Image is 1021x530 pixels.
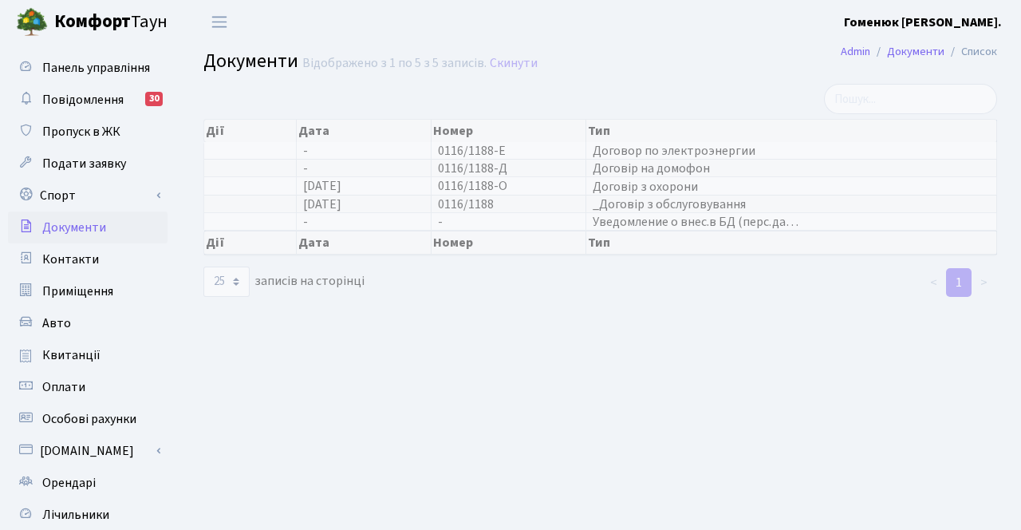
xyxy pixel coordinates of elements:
[438,196,494,213] span: 0116/1188
[42,219,106,236] span: Документи
[204,120,297,142] th: Дії
[297,231,432,255] th: Дата
[42,410,136,428] span: Особові рахунки
[302,56,487,71] div: Відображено з 1 по 5 з 5 записів.
[438,213,443,231] span: -
[438,178,507,196] span: 0116/1188-О
[593,162,990,175] span: Договір на домофон
[8,467,168,499] a: Орендарі
[8,84,168,116] a: Повідомлення30
[8,275,168,307] a: Приміщення
[204,231,297,255] th: Дії
[42,283,113,300] span: Приміщення
[145,92,163,106] div: 30
[490,56,538,71] a: Скинути
[8,371,168,403] a: Оплати
[946,268,972,297] a: 1
[303,160,308,177] span: -
[8,212,168,243] a: Документи
[203,267,250,297] select: записів на сторінці
[303,213,308,231] span: -
[593,144,990,157] span: Договор по электроэнергии
[42,314,71,332] span: Авто
[438,142,506,160] span: 0116/1188-Е
[297,120,432,142] th: Дата
[844,14,1002,31] b: Гоменюк [PERSON_NAME].
[42,506,109,524] span: Лічильники
[586,231,997,255] th: Тип
[586,120,997,142] th: Тип
[42,474,96,492] span: Орендарі
[593,216,990,228] span: Уведомление о внес.в БД (перс.да…
[8,403,168,435] a: Особові рахунки
[203,267,365,297] label: записів на сторінці
[432,120,586,142] th: Номер
[8,148,168,180] a: Подати заявку
[42,378,85,396] span: Оплати
[8,52,168,84] a: Панель управління
[8,339,168,371] a: Квитанції
[432,231,586,255] th: Номер
[8,243,168,275] a: Контакти
[42,346,101,364] span: Квитанції
[593,198,990,211] span: _Договір з обслуговування
[844,13,1002,32] a: Гоменюк [PERSON_NAME].
[303,142,308,160] span: -
[42,251,99,268] span: Контакти
[8,180,168,212] a: Спорт
[54,9,131,34] b: Комфорт
[8,116,168,148] a: Пропуск в ЖК
[203,47,298,75] span: Документи
[8,307,168,339] a: Авто
[887,43,944,60] a: Документи
[42,123,120,140] span: Пропуск в ЖК
[16,6,48,38] img: logo.png
[42,59,150,77] span: Панель управління
[42,155,126,172] span: Подати заявку
[303,196,341,213] span: [DATE]
[199,9,239,35] button: Переключити навігацію
[824,84,997,114] input: Пошук...
[54,9,168,36] span: Таун
[438,160,507,177] span: 0116/1188-Д
[42,91,124,109] span: Повідомлення
[303,178,341,196] span: [DATE]
[593,180,990,193] span: Договір з охорони
[8,435,168,467] a: [DOMAIN_NAME]
[944,43,997,61] li: Список
[817,35,1021,69] nav: breadcrumb
[841,43,870,60] a: Admin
